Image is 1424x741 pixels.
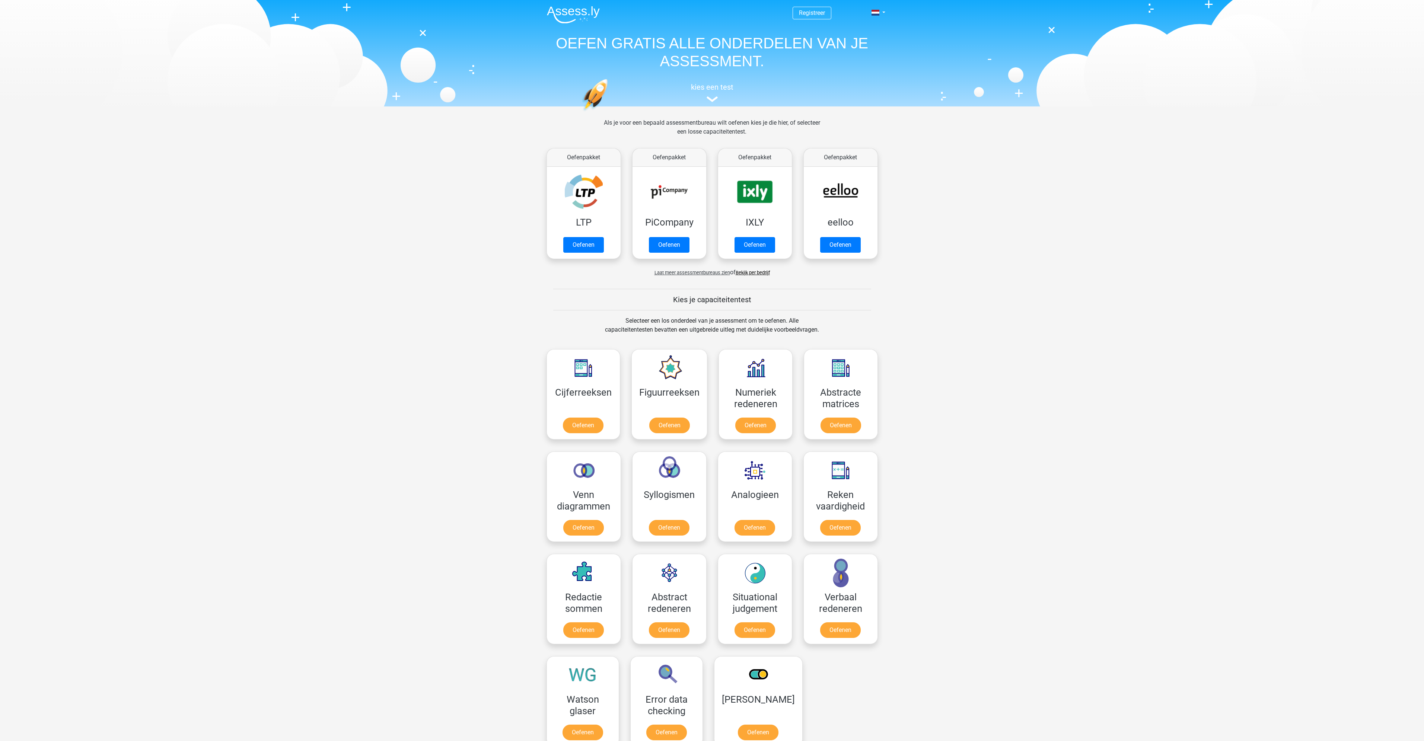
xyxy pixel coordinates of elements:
img: assessment [707,96,718,102]
a: Oefenen [563,622,604,638]
a: Oefenen [563,520,604,536]
img: Assessly [547,6,600,23]
a: Oefenen [735,520,775,536]
a: Oefenen [820,237,861,253]
a: Oefenen [738,725,778,740]
a: Registreer [799,9,825,16]
a: Oefenen [649,418,690,433]
a: Oefenen [563,237,604,253]
img: oefenen [582,79,637,146]
div: Selecteer een los onderdeel van je assessment om te oefenen. Alle capaciteitentesten bevatten een... [598,316,826,343]
div: Als je voor een bepaald assessmentbureau wilt oefenen kies je die hier, of selecteer een losse ca... [598,118,826,145]
a: Oefenen [735,418,776,433]
a: Oefenen [821,418,861,433]
h1: OEFEN GRATIS ALLE ONDERDELEN VAN JE ASSESSMENT. [541,34,883,70]
a: Oefenen [820,520,861,536]
a: Oefenen [563,725,603,740]
a: Oefenen [649,520,689,536]
h5: kies een test [541,83,883,92]
a: Oefenen [649,622,689,638]
a: Oefenen [735,622,775,638]
span: Laat meer assessmentbureaus zien [654,270,730,275]
h5: Kies je capaciteitentest [553,295,871,304]
a: Oefenen [563,418,603,433]
a: Oefenen [649,237,689,253]
a: Oefenen [820,622,861,638]
a: Oefenen [646,725,687,740]
a: kies een test [541,83,883,102]
a: Oefenen [735,237,775,253]
div: of [541,262,883,277]
a: Bekijk per bedrijf [736,270,770,275]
